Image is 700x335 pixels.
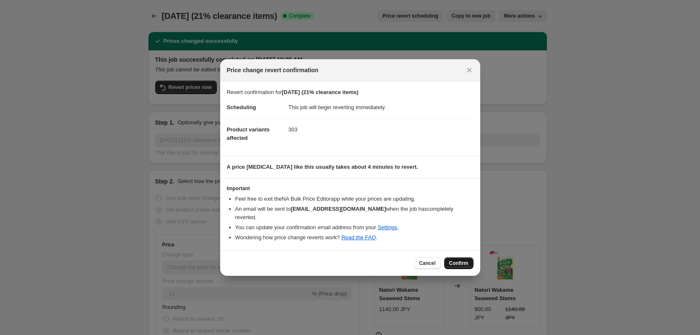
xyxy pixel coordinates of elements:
dd: 303 [289,118,474,141]
button: Close [463,64,475,76]
button: Cancel [414,257,440,269]
button: Confirm [444,257,474,269]
span: Price change revert confirmation [227,66,319,74]
p: Revert confirmation for [227,88,474,97]
a: Settings [377,224,397,230]
b: [EMAIL_ADDRESS][DOMAIN_NAME] [291,206,386,212]
li: An email will be sent to when the job has completely reverted . [235,205,474,222]
h3: Important [227,185,474,192]
li: You can update your confirmation email address from your . [235,223,474,232]
dd: This job will begin reverting immediately. [289,97,474,118]
span: Product variants affected [227,126,270,141]
b: A price [MEDICAL_DATA] like this usually takes about 4 minutes to revert. [227,164,418,170]
li: Wondering how price change reverts work? . [235,233,474,242]
li: Feel free to exit the NA Bulk Price Editor app while your prices are updating. [235,195,474,203]
span: Scheduling [227,104,256,110]
b: [DATE] (21% clearance items) [282,89,359,95]
span: Confirm [449,260,468,267]
a: Read the FAQ [341,234,376,241]
span: Cancel [419,260,435,267]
